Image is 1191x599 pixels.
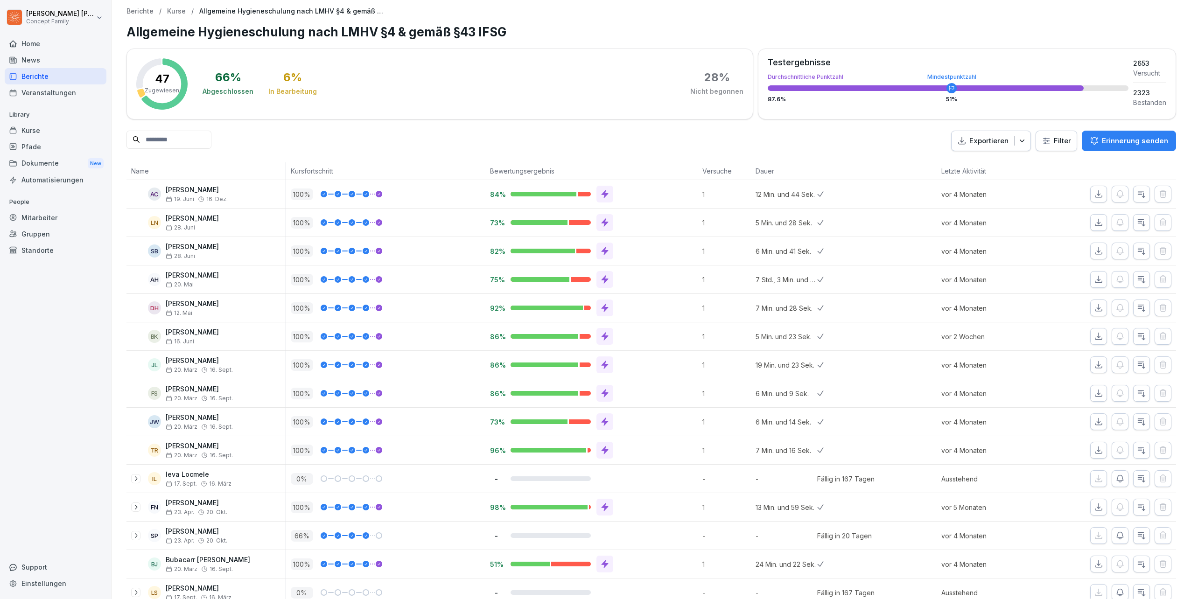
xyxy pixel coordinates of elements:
[199,7,386,15] p: Allgemeine Hygieneschulung nach LMHV §4 & gemäß §43 IFSG
[166,499,227,507] p: [PERSON_NAME]
[166,243,219,251] p: [PERSON_NAME]
[702,303,751,313] p: 1
[702,446,751,455] p: 1
[490,389,503,398] p: 86%
[148,415,161,428] div: JW
[702,275,751,285] p: 1
[490,560,503,569] p: 51%
[166,196,194,202] span: 19. Juni
[702,360,751,370] p: 1
[88,158,104,169] div: New
[167,7,186,15] a: Kurse
[291,166,481,176] p: Kursfortschritt
[166,509,194,515] span: 23. Apr.
[490,588,503,597] p: -
[5,52,106,68] div: News
[166,272,219,279] p: [PERSON_NAME]
[490,218,503,227] p: 73%
[1133,88,1166,98] div: 2323
[26,10,94,18] p: [PERSON_NAME] [PERSON_NAME]
[768,74,1128,80] div: Durchschnittliche Punktzahl
[166,566,197,572] span: 20. März
[490,474,503,483] p: -
[206,537,227,544] span: 20. Okt.
[166,310,192,316] span: 12. Mai
[702,166,746,176] p: Versuche
[951,131,1031,152] button: Exportieren
[206,509,227,515] span: 20. Okt.
[291,501,313,513] p: 100 %
[702,189,751,199] p: 1
[166,395,197,402] span: 20. März
[756,389,817,398] p: 6 Min. und 9 Sek.
[690,87,743,96] div: Nicht begonnen
[148,273,161,286] div: AH
[1133,98,1166,107] div: Bestanden
[291,217,313,229] p: 100 %
[166,452,197,459] span: 20. März
[702,417,751,427] p: 1
[490,304,503,313] p: 92%
[155,73,169,84] p: 47
[166,585,231,592] p: [PERSON_NAME]
[148,358,161,371] div: JL
[941,360,1037,370] p: vor 4 Monaten
[5,209,106,226] a: Mitarbeiter
[203,87,253,96] div: Abgeschlossen
[148,244,161,258] div: SB
[166,424,197,430] span: 20. März
[166,481,197,487] span: 17. Sept.
[191,7,194,15] p: /
[291,388,313,399] p: 100 %
[490,247,503,256] p: 82%
[291,558,313,570] p: 100 %
[148,301,161,314] div: DH
[756,588,817,598] p: -
[5,155,106,172] a: DokumenteNew
[941,332,1037,341] p: vor 2 Wochen
[291,416,313,428] p: 100 %
[756,559,817,569] p: 24 Min. und 22 Sek.
[490,275,503,284] p: 75%
[131,166,281,176] p: Name
[768,97,1128,102] div: 87.6 %
[490,190,503,199] p: 84%
[927,74,976,80] div: Mindestpunktzahl
[166,215,219,223] p: [PERSON_NAME]
[1133,58,1166,68] div: 2653
[5,35,106,52] a: Home
[490,531,503,540] p: -
[941,588,1037,598] p: Ausstehend
[704,72,730,83] div: 28 %
[159,7,161,15] p: /
[148,529,161,542] div: SP
[756,502,817,512] p: 13 Min. und 59 Sek.
[941,303,1037,313] p: vor 4 Monaten
[291,445,313,456] p: 100 %
[126,23,1176,41] h1: Allgemeine Hygieneschulung nach LMHV §4 & gemäß §43 IFSG
[490,166,693,176] p: Bewertungsergebnis
[166,186,228,194] p: [PERSON_NAME]
[946,97,957,102] div: 51 %
[215,72,241,83] div: 66 %
[148,501,161,514] div: FN
[166,556,250,564] p: Bubacarr [PERSON_NAME]
[148,586,161,599] div: LS
[5,242,106,258] a: Standorte
[210,395,233,402] span: 16. Sept.
[291,331,313,342] p: 100 %
[941,474,1037,484] p: Ausstehend
[148,216,161,229] div: LN
[756,446,817,455] p: 7 Min. und 16 Sek.
[26,18,94,25] p: Concept Family
[291,530,313,542] p: 66 %
[702,218,751,228] p: 1
[702,502,751,512] p: 1
[5,155,106,172] div: Dokumente
[941,246,1037,256] p: vor 4 Monaten
[756,166,813,176] p: Dauer
[702,246,751,256] p: 1
[210,452,233,459] span: 16. Sept.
